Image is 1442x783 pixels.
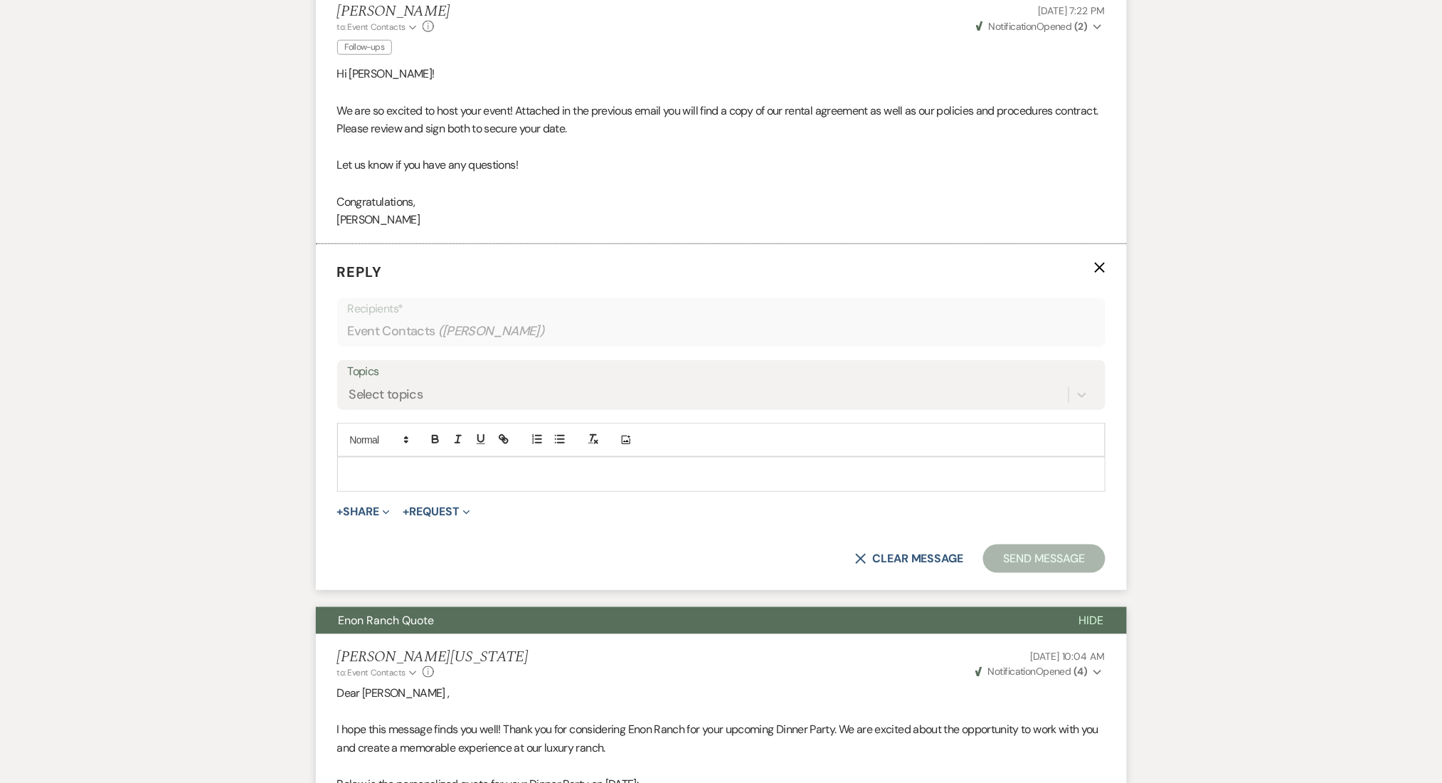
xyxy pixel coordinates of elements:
[975,665,1088,678] span: Opened
[337,103,1098,137] span: We are so excited to host your event! Attached in the previous email you will find a copy of our ...
[337,263,383,281] span: Reply
[983,545,1105,573] button: Send Message
[1079,613,1104,628] span: Hide
[337,506,344,517] span: +
[1073,665,1087,678] strong: ( 4 )
[1038,4,1105,17] span: [DATE] 7:22 PM
[337,721,1106,757] p: I hope this message finds you well! Thank you for considering Enon Ranch for your upcoming Dinner...
[316,607,1056,634] button: Enon Ranch Quote
[337,40,393,55] span: Follow-ups
[976,20,1088,33] span: Opened
[337,211,1106,229] p: [PERSON_NAME]
[988,665,1036,678] span: Notification
[337,157,519,172] span: Let us know if you have any questions!
[348,362,1095,382] label: Topics
[855,553,963,564] button: Clear message
[973,664,1106,679] button: NotificationOpened (4)
[989,20,1037,33] span: Notification
[403,506,470,517] button: Request
[337,3,450,21] h5: [PERSON_NAME]
[348,300,1095,318] p: Recipients*
[403,506,409,517] span: +
[337,21,405,33] span: to: Event Contacts
[339,613,435,628] span: Enon Ranch Quote
[974,19,1106,34] button: NotificationOpened (2)
[1074,20,1087,33] strong: ( 2 )
[438,322,545,341] span: ( [PERSON_NAME] )
[1031,650,1106,663] span: [DATE] 10:04 AM
[348,317,1095,345] div: Event Contacts
[337,648,529,666] h5: [PERSON_NAME][US_STATE]
[349,386,423,405] div: Select topics
[337,65,1106,83] p: Hi [PERSON_NAME]!
[337,506,391,517] button: Share
[337,667,405,678] span: to: Event Contacts
[337,194,415,209] span: Congratulations,
[337,666,419,679] button: to: Event Contacts
[1056,607,1127,634] button: Hide
[337,21,419,33] button: to: Event Contacts
[337,685,1106,703] p: Dear [PERSON_NAME] ,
